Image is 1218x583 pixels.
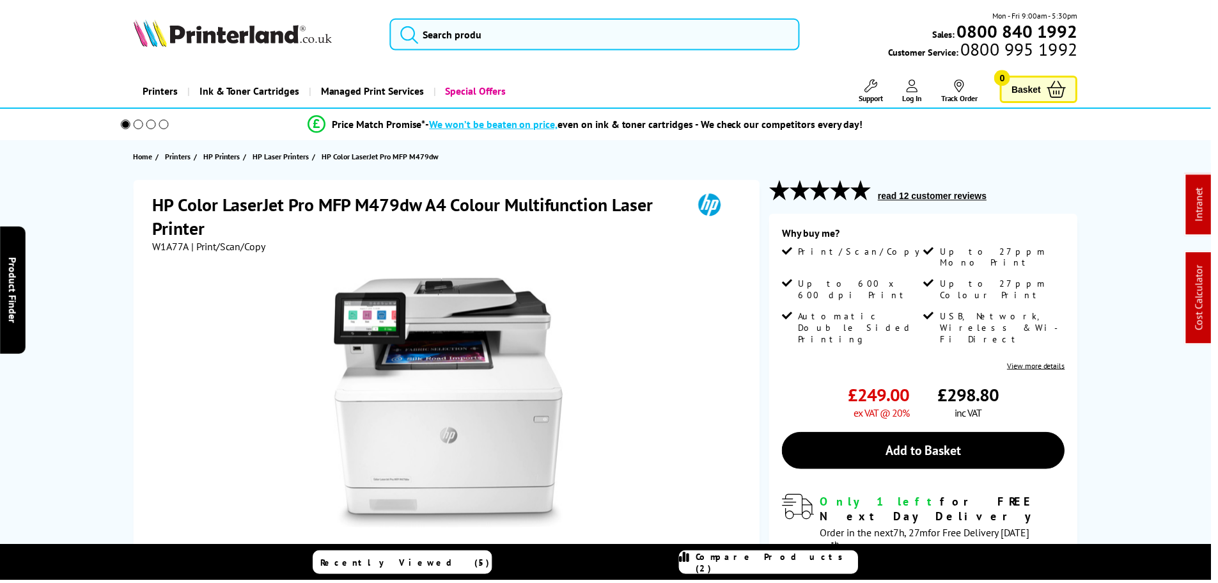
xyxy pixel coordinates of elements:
[907,80,927,104] a: Log In
[134,19,377,50] a: Printerland Logo
[825,529,1036,557] span: Order in the next for Free Delivery [DATE] 25 September!
[907,94,927,104] span: Log In
[436,76,519,108] a: Special Offers
[192,241,267,254] span: | Print/Scan/Copy
[962,19,1084,43] b: 0800 840 1992
[334,118,428,131] span: Price Match Promise*
[943,385,1004,409] span: £298.80
[946,80,983,104] a: Track Order
[134,151,157,164] a: Home
[803,312,926,347] span: Automatic Double Sided Printing
[205,151,245,164] a: HP Printers
[254,151,311,164] span: HP Laser Printers
[937,28,960,40] span: Sales:
[825,497,1071,527] div: for FREE Next Day Delivery
[324,151,444,164] a: HP Color LaserJet Pro MFP M479dw
[859,409,914,422] span: ex VAT @ 20%
[325,280,576,531] img: HP Color LaserJet Pro MFP M479dw
[1199,189,1212,223] a: Intranet
[1013,363,1071,372] a: View more details
[153,194,684,241] h1: HP Color LaserJet Pro MFP M479dw A4 Colour Multifunction Laser Printer
[323,560,493,571] span: Recently Viewed (5)
[898,529,933,542] span: 7h, 27m
[786,228,1071,247] div: Why buy me?
[960,409,987,422] span: inc VAT
[166,151,192,164] span: Printers
[683,554,863,577] a: Compare Products (2)
[946,312,1068,347] span: USB, Network, Wireless & Wi-Fi Direct
[836,541,844,553] sup: th
[201,76,301,108] span: Ink & Toner Cartridges
[893,44,1084,59] span: Customer Service:
[803,247,935,259] span: Print/Scan/Copy
[946,247,1068,270] span: Up to 27ppm Mono Print
[166,151,195,164] a: Printers
[254,151,314,164] a: HP Laser Printers
[311,76,436,108] a: Managed Print Services
[392,19,804,51] input: Search produ
[803,280,926,303] span: Up to 600 x 600 dpi Print
[879,191,996,203] button: read 12 customer reviews
[189,76,311,108] a: Ink & Toner Cartridges
[6,259,19,324] span: Product Finder
[134,19,334,47] img: Printerland Logo
[964,44,1084,56] span: 0800 995 1992
[786,497,1071,556] div: modal_delivery
[134,76,189,108] a: Printers
[315,554,495,577] a: Recently Viewed (5)
[864,80,888,104] a: Support
[104,114,1074,136] li: modal_Promise
[825,497,946,512] span: Only 1 left
[786,435,1071,472] a: Add to Basket
[960,25,1084,37] a: 0800 840 1992
[998,10,1084,22] span: Mon - Fri 9:00am - 5:30pm
[1017,81,1047,99] span: Basket
[432,118,561,131] span: We won’t be beaten on price,
[700,554,863,577] span: Compare Products (2)
[1006,76,1084,104] a: Basket 0
[153,241,190,254] span: W1A77A
[1000,70,1016,86] span: 0
[134,151,153,164] span: Home
[864,94,888,104] span: Support
[324,151,441,164] span: HP Color LaserJet Pro MFP M479dw
[946,280,1068,303] span: Up to 27ppm Colour Print
[1199,267,1212,333] a: Cost Calculator
[428,118,868,131] div: - even on ink & toner cartridges - We check our competitors every day!
[684,194,743,218] img: HP
[205,151,242,164] span: HP Printers
[853,385,914,409] span: £249.00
